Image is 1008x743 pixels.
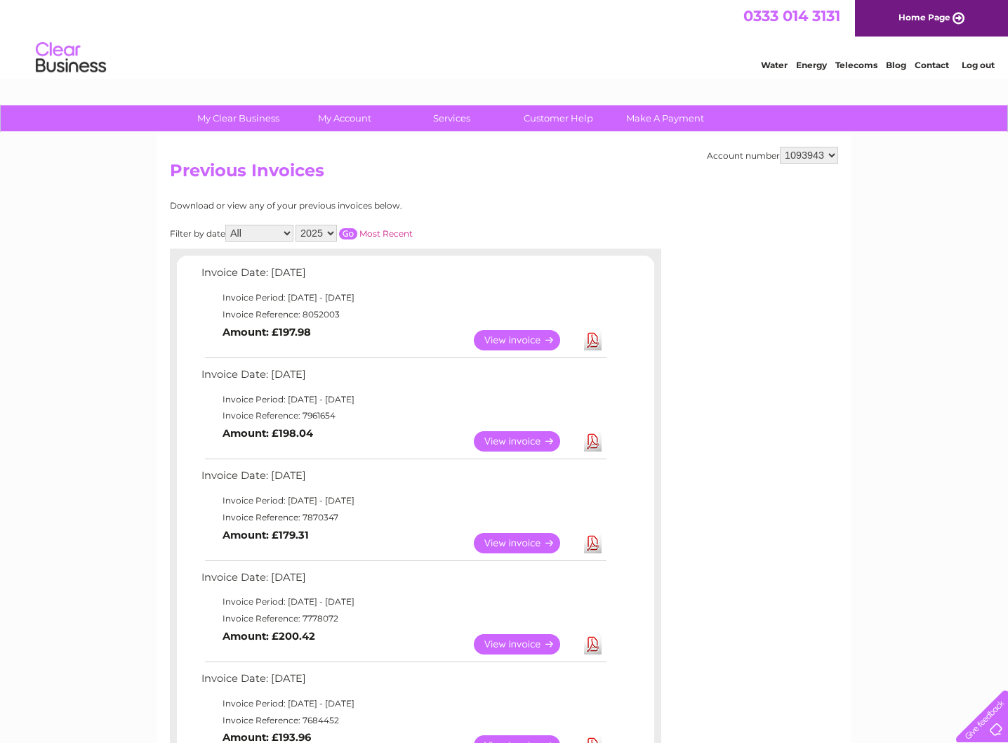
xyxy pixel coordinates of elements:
a: Download [584,533,602,553]
td: Invoice Period: [DATE] - [DATE] [198,391,609,408]
td: Invoice Date: [DATE] [198,466,609,492]
a: Blog [886,60,906,70]
td: Invoice Reference: 7870347 [198,509,609,526]
td: Invoice Period: [DATE] - [DATE] [198,695,609,712]
td: Invoice Reference: 7778072 [198,610,609,627]
a: Log out [962,60,995,70]
b: Amount: £200.42 [223,630,315,643]
b: Amount: £197.98 [223,326,311,338]
td: Invoice Date: [DATE] [198,365,609,391]
div: Filter by date [170,225,538,242]
a: 0333 014 3131 [743,7,840,25]
a: Most Recent [359,228,413,239]
div: Download or view any of your previous invoices below. [170,201,538,211]
td: Invoice Period: [DATE] - [DATE] [198,289,609,306]
a: Make A Payment [607,105,723,131]
img: logo.png [35,37,107,79]
a: View [474,330,577,350]
a: View [474,634,577,655]
a: Download [584,431,602,452]
a: Contact [915,60,949,70]
td: Invoice Date: [DATE] [198,263,609,289]
td: Invoice Reference: 8052003 [198,306,609,323]
a: View [474,431,577,452]
td: Invoice Date: [DATE] [198,568,609,594]
b: Amount: £198.04 [223,427,313,440]
td: Invoice Period: [DATE] - [DATE] [198,593,609,610]
a: Energy [796,60,827,70]
a: Download [584,634,602,655]
td: Invoice Date: [DATE] [198,669,609,695]
a: Customer Help [500,105,616,131]
td: Invoice Period: [DATE] - [DATE] [198,492,609,509]
td: Invoice Reference: 7684452 [198,712,609,729]
a: View [474,533,577,553]
a: Telecoms [835,60,877,70]
td: Invoice Reference: 7961654 [198,407,609,424]
a: Download [584,330,602,350]
h2: Previous Invoices [170,161,838,188]
b: Amount: £179.31 [223,529,309,541]
a: My Clear Business [180,105,296,131]
a: Services [394,105,510,131]
div: Clear Business is a trading name of Verastar Limited (registered in [GEOGRAPHIC_DATA] No. 3667643... [173,8,837,68]
a: Water [761,60,788,70]
div: Account number [707,147,838,164]
a: My Account [287,105,403,131]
